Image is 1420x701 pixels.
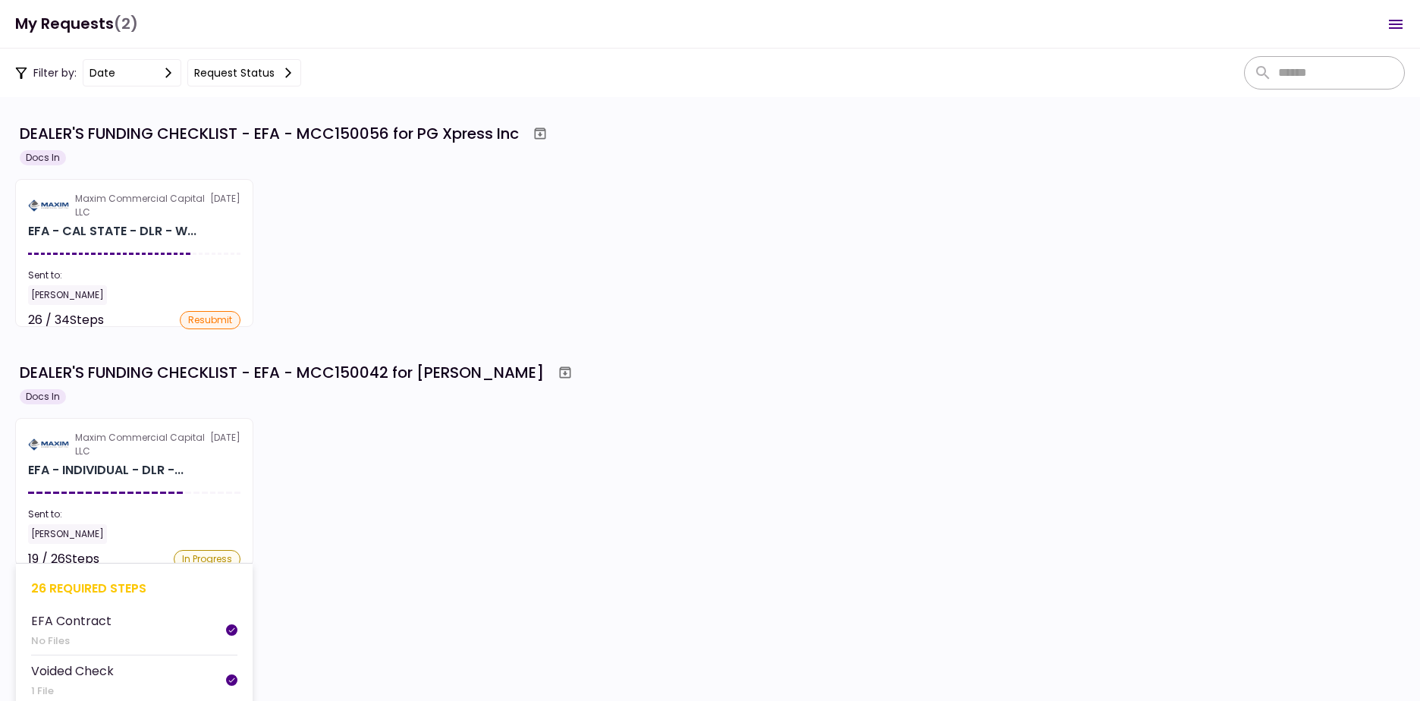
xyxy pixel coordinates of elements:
div: EFA - INDIVIDUAL - DLR - FUNDING CHECKLIST [28,461,184,479]
div: EFA Contract [31,611,112,630]
h1: My Requests [15,8,138,39]
div: In Progress [174,550,240,568]
div: Maxim Commercial Capital LLC [75,431,210,458]
div: No Files [31,633,112,649]
div: Filter by: [15,59,301,86]
div: 1 File [31,684,114,699]
img: Partner logo [28,438,69,451]
div: Docs In [20,150,66,165]
div: DEALER'S FUNDING CHECKLIST - EFA - MCC150056 for PG Xpress Inc [20,122,519,145]
div: resubmit [180,311,240,329]
div: Maxim Commercial Capital LLC [75,192,210,219]
div: 26 / 34 Steps [28,311,104,329]
div: Sent to: [28,508,240,521]
button: Archive workflow [526,120,554,147]
button: Request status [187,59,301,86]
div: Docs In [20,389,66,404]
div: date [90,64,115,81]
div: Voided Check [31,662,114,681]
div: [DATE] [28,192,240,219]
div: 26 required steps [31,579,237,598]
img: Partner logo [28,199,69,212]
button: date [83,59,181,86]
span: (2) [114,8,138,39]
button: Archive workflow [551,359,579,386]
div: 19 / 26 Steps [28,550,99,568]
div: DEALER'S FUNDING CHECKLIST - EFA - MCC150042 for [PERSON_NAME] [20,361,544,384]
div: [PERSON_NAME] [28,285,107,305]
div: [DATE] [28,431,240,458]
button: Open menu [1378,6,1414,42]
div: EFA - CAL STATE - DLR - W/COMPANY & GUARANTOR - FUNDING CHECKLIST [28,222,196,240]
div: [PERSON_NAME] [28,524,107,544]
div: Sent to: [28,269,240,282]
